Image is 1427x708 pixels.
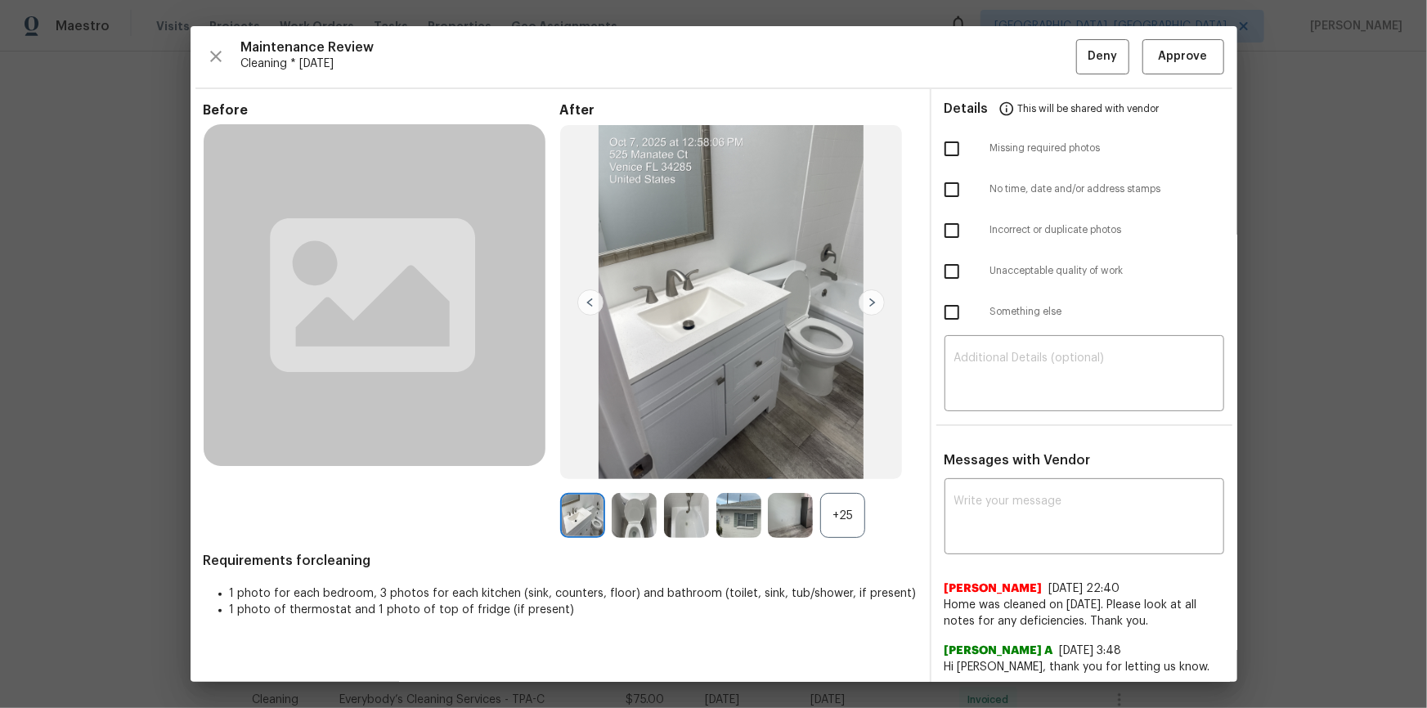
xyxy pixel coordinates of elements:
[990,223,1224,237] span: Incorrect or duplicate photos
[945,659,1224,675] span: Hi [PERSON_NAME], thank you for letting us know.
[820,493,865,538] div: +25
[1049,583,1120,594] span: [DATE] 22:40
[204,553,917,569] span: Requirements for cleaning
[931,169,1237,210] div: No time, date and/or address stamps
[230,585,917,602] li: 1 photo for each bedroom, 3 photos for each kitchen (sink, counters, floor) and bathroom (toilet,...
[931,251,1237,292] div: Unacceptable quality of work
[990,305,1224,319] span: Something else
[241,56,1076,72] span: Cleaning * [DATE]
[577,289,604,316] img: left-chevron-button-url
[931,292,1237,333] div: Something else
[1142,39,1224,74] button: Approve
[931,210,1237,251] div: Incorrect or duplicate photos
[990,264,1224,278] span: Unacceptable quality of work
[1018,89,1160,128] span: This will be shared with vendor
[945,580,1043,597] span: [PERSON_NAME]
[945,643,1053,659] span: [PERSON_NAME] A
[1159,47,1208,67] span: Approve
[230,602,917,618] li: 1 photo of thermostat and 1 photo of top of fridge (if present)
[560,102,917,119] span: After
[945,89,989,128] span: Details
[204,102,560,119] span: Before
[990,141,1224,155] span: Missing required photos
[1088,47,1117,67] span: Deny
[945,597,1224,630] span: Home was cleaned on [DATE]. Please look at all notes for any deficiencies. Thank you.
[990,182,1224,196] span: No time, date and/or address stamps
[859,289,885,316] img: right-chevron-button-url
[931,128,1237,169] div: Missing required photos
[945,454,1091,467] span: Messages with Vendor
[241,39,1076,56] span: Maintenance Review
[1060,645,1122,656] span: [DATE] 3:48
[1076,39,1129,74] button: Deny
